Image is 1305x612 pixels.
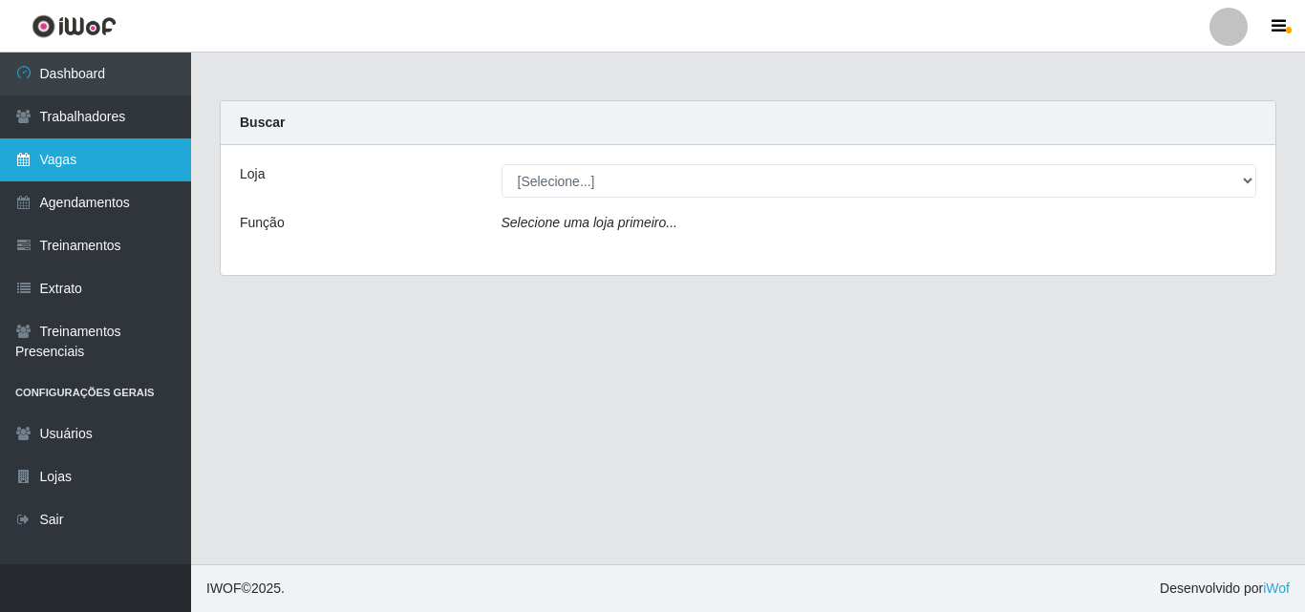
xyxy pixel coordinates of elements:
i: Selecione uma loja primeiro... [502,215,677,230]
a: iWof [1263,580,1290,596]
span: © 2025 . [206,579,285,599]
span: Desenvolvido por [1160,579,1290,599]
img: CoreUI Logo [32,14,117,38]
strong: Buscar [240,115,285,130]
label: Loja [240,164,265,184]
label: Função [240,213,285,233]
span: IWOF [206,580,242,596]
